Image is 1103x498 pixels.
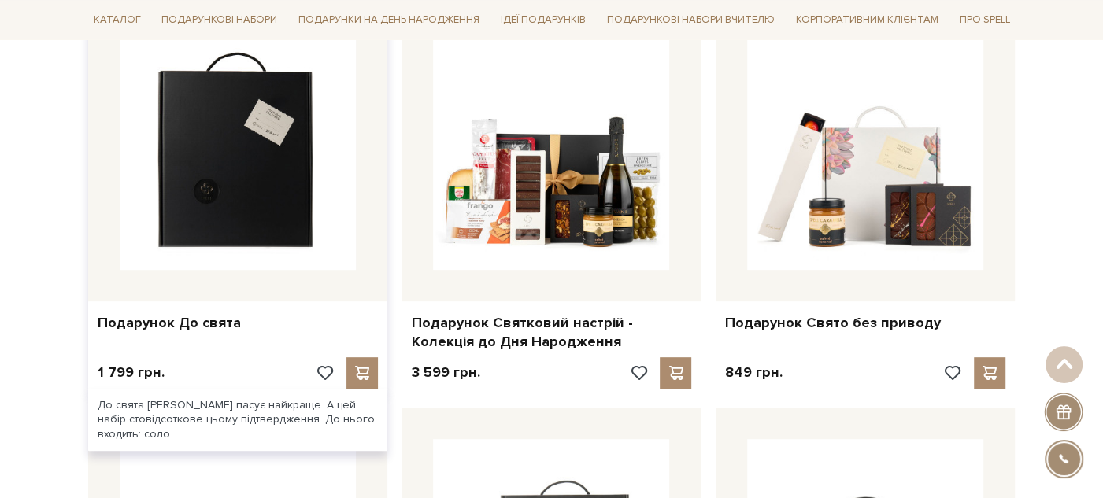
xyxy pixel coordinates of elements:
[494,8,592,32] a: Ідеї подарунків
[292,8,486,32] a: Подарунки на День народження
[725,363,783,382] p: 849 грн.
[601,6,781,33] a: Подарункові набори Вчителю
[120,34,356,270] img: Подарунок До свята
[98,363,165,382] p: 1 799 грн.
[725,314,1005,332] a: Подарунок Свято без приводу
[790,8,945,32] a: Корпоративним клієнтам
[87,8,147,32] a: Каталог
[953,8,1016,32] a: Про Spell
[155,8,283,32] a: Подарункові набори
[98,314,378,332] a: Подарунок До свята
[411,314,691,351] a: Подарунок Святковий настрій - Колекція до Дня Народження
[411,363,479,382] p: 3 599 грн.
[88,389,387,451] div: До свята [PERSON_NAME] пасує найкраще. А цей набір стовідсоткове цьому підтвердження. До нього вх...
